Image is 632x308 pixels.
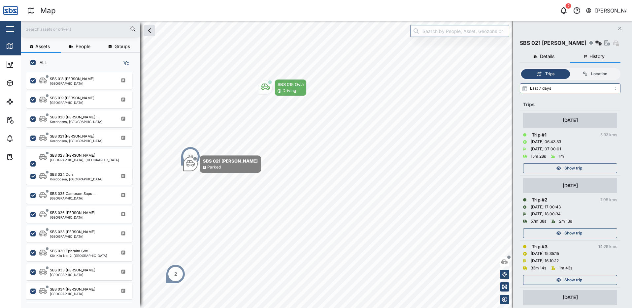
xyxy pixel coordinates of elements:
div: Reports [17,116,40,124]
span: Groups [115,44,130,49]
img: Main Logo [3,3,18,18]
canvas: Map [21,21,632,308]
div: SBS 021 [PERSON_NAME] [203,158,258,164]
div: [GEOGRAPHIC_DATA] [50,82,94,85]
div: 15m 28s [531,153,546,160]
div: Map marker [258,79,307,96]
div: 57m 38s [531,218,546,225]
div: SBS 026 [PERSON_NAME] [50,210,95,216]
div: [DATE] [563,117,578,124]
div: SBS 020 [PERSON_NAME]... [50,114,98,120]
div: Assets [17,79,38,87]
span: Show trip [564,229,582,238]
div: [PERSON_NAME] [595,7,627,15]
div: Sites [17,98,33,105]
div: Trip # 1 [532,131,547,139]
div: SBS 024 Don [50,172,73,177]
div: [DATE] 16:10:12 [531,258,559,264]
div: SBS 021 [PERSON_NAME] [520,39,586,47]
span: Details [540,54,554,59]
div: [DATE] 15:35:15 [531,251,559,257]
span: History [589,54,605,59]
div: [DATE] [563,182,578,189]
div: 1m [559,153,564,160]
input: Select range [520,83,620,93]
div: Trips [545,71,554,77]
div: [GEOGRAPHIC_DATA] [50,273,95,276]
div: [DATE] 17:00:43 [531,204,561,210]
div: SBS 023 [PERSON_NAME] [50,153,95,158]
div: 2m 13s [559,218,572,225]
div: Parked [207,164,221,170]
button: Show trip [523,275,617,285]
div: Alarms [17,135,38,142]
div: Location [591,71,607,77]
div: Tasks [17,153,35,161]
button: [PERSON_NAME] [585,6,627,15]
div: Map marker [166,264,185,284]
div: 2 [174,270,177,278]
div: Trip # 2 [532,196,548,203]
div: 5.93 kms [600,132,617,138]
div: 1m 43s [559,265,572,271]
span: People [76,44,90,49]
div: SBS 018 [PERSON_NAME] [50,76,94,82]
div: [GEOGRAPHIC_DATA] [50,292,95,295]
div: Korobosea, [GEOGRAPHIC_DATA] [50,139,103,142]
span: Show trip [564,275,582,285]
div: [GEOGRAPHIC_DATA] [50,197,95,200]
label: ALL [36,60,47,65]
div: SBS 015 Ovia [278,81,304,88]
div: 2 [566,3,571,9]
div: [DATE] 18:00:34 [531,211,561,217]
div: [DATE] 06:43:33 [531,139,561,145]
span: Show trip [564,164,582,173]
div: 7.05 kms [600,197,617,203]
div: Map marker [183,155,261,173]
div: grid [26,71,140,303]
span: Assets [35,44,50,49]
div: SBS 033 [PERSON_NAME] [50,267,95,273]
button: Show trip [523,163,617,173]
div: Korobosea, [GEOGRAPHIC_DATA] [50,177,103,181]
div: SBS 021 [PERSON_NAME] [50,134,94,139]
div: SBS 025 Campson Sapu... [50,191,95,197]
div: SBS 028 [PERSON_NAME] [50,229,95,235]
div: [GEOGRAPHIC_DATA] [50,101,94,104]
div: [DATE] 07:00:01 [531,146,561,152]
div: 14.29 kms [598,244,617,250]
div: [GEOGRAPHIC_DATA] [50,216,95,219]
div: Trips [523,101,617,108]
input: Search by People, Asset, Geozone or Place [410,25,509,37]
div: Driving [283,88,296,94]
div: [GEOGRAPHIC_DATA], [GEOGRAPHIC_DATA] [50,158,119,162]
div: Map marker [181,146,200,166]
div: SBS 019 [PERSON_NAME] [50,95,94,101]
div: SBS 034 [PERSON_NAME] [50,287,95,292]
div: Korobosea, [GEOGRAPHIC_DATA] [50,120,103,123]
div: [DATE] [563,294,578,301]
div: Map [17,43,32,50]
div: 26 [187,153,193,160]
div: Map [40,5,56,16]
div: Trip # 3 [532,243,548,250]
div: [GEOGRAPHIC_DATA] [50,235,95,238]
div: Dashboard [17,61,47,68]
div: 33m 14s [531,265,546,271]
input: Search assets or drivers [25,24,136,34]
div: SBS 030 Ephraim (We... [50,248,91,254]
div: Kila Kila No. 2, [GEOGRAPHIC_DATA] [50,254,107,257]
button: Show trip [523,228,617,238]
